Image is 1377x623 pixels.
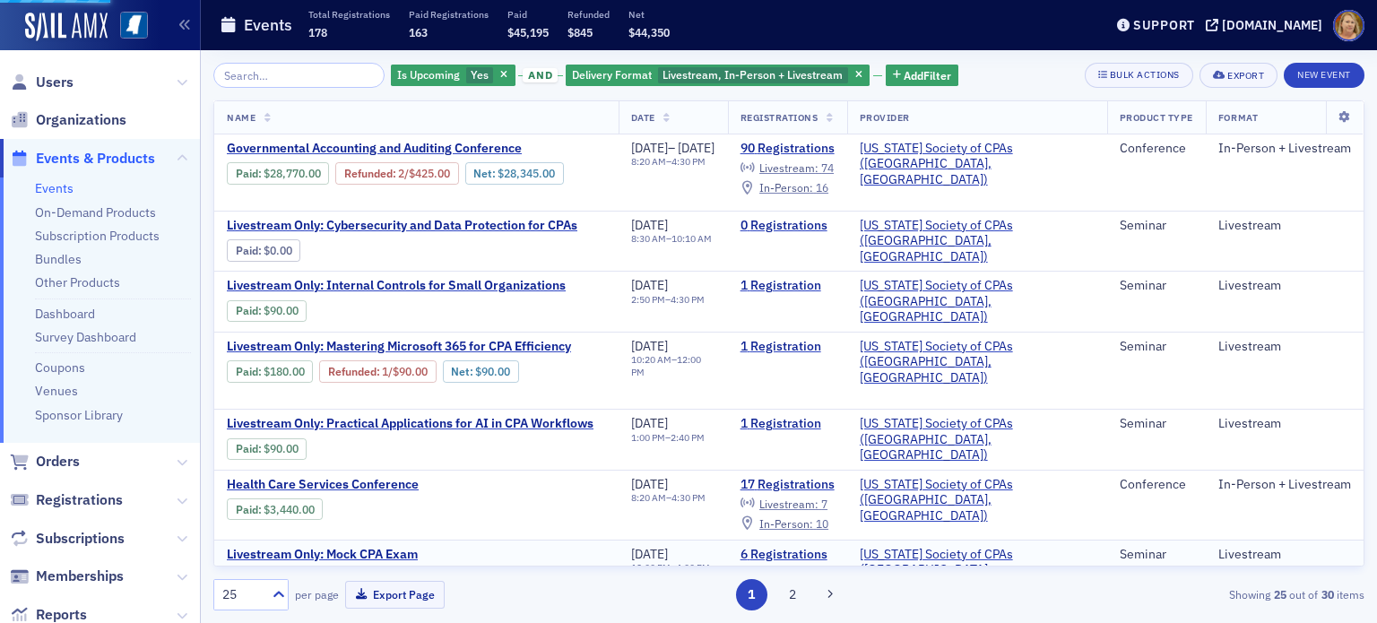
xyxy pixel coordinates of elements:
span: Livestream Only: Internal Controls for Small Organizations [227,278,566,294]
div: Showing out of items [993,586,1364,602]
span: : [344,167,398,180]
p: Paid Registrations [409,8,489,21]
span: 7 [821,497,827,511]
a: Livestream: 7 [740,497,827,511]
div: Livestream [1218,339,1351,355]
div: Paid: 18 - $344000 [227,498,323,520]
span: [DATE] [631,415,668,431]
p: Paid [507,8,549,21]
span: Registrations [740,111,818,124]
a: Registrations [10,490,123,510]
img: SailAMX [120,12,148,39]
span: : [236,167,264,180]
a: Organizations [10,110,126,130]
span: Mississippi Society of CPAs (Ridgeland, MS) [860,278,1095,325]
a: 0 Registrations [740,218,835,234]
img: SailAMX [25,13,108,41]
a: Events [35,180,74,196]
span: Livestream Only: Mastering Microsoft 365 for CPA Efficiency [227,339,571,355]
a: Livestream Only: Practical Applications for AI in CPA Workflows [227,416,593,432]
a: Livestream: 74 [740,161,834,176]
time: 8:20 AM [631,155,666,168]
span: Mississippi Society of CPAs (Ridgeland, MS) [860,339,1095,386]
strong: 30 [1318,586,1337,602]
span: 10 [816,516,828,531]
div: – [631,492,706,504]
a: Paid [236,304,258,317]
span: Users [36,73,74,92]
label: per page [295,586,339,602]
span: [DATE] [631,476,668,492]
span: $28,770.00 [264,167,321,180]
a: [US_STATE] Society of CPAs ([GEOGRAPHIC_DATA], [GEOGRAPHIC_DATA]) [860,477,1095,524]
div: Bulk Actions [1110,70,1180,80]
span: 178 [308,25,327,39]
button: Export Page [345,581,445,609]
span: Governmental Accounting and Auditing Conference [227,141,528,157]
div: [DOMAIN_NAME] [1222,17,1322,33]
span: Mississippi Society of CPAs (Ridgeland, MS) [860,218,1095,265]
time: 12:00 PM [631,353,701,377]
a: 17 Registrations [740,477,835,493]
a: Dashboard [35,306,95,322]
a: [US_STATE] Society of CPAs ([GEOGRAPHIC_DATA], [GEOGRAPHIC_DATA]) [860,218,1095,265]
span: 163 [409,25,428,39]
a: Venues [35,383,78,399]
span: Yes [471,67,489,82]
a: 1 Registration [740,339,835,355]
span: Mississippi Society of CPAs (Ridgeland, MS) [860,141,1095,188]
time: 8:30 AM [631,232,666,245]
span: : [236,365,264,378]
a: In-Person: 10 [740,516,828,531]
button: Bulk Actions [1085,63,1193,88]
div: Paid: 2 - $9000 [227,438,307,460]
span: Events & Products [36,149,155,169]
span: $425.00 [409,167,450,180]
p: Net [628,8,670,21]
div: Paid: 3 - $9000 [227,300,307,322]
div: Paid: 2 - $18000 [227,360,313,382]
input: Search… [213,63,385,88]
div: Refunded: 107 - $2877000 [335,162,458,184]
a: Coupons [35,359,85,376]
span: In-Person : [759,180,813,195]
div: Support [1133,17,1195,33]
span: Livestream Only: Cybersecurity and Data Protection for CPAs [227,218,577,234]
span: $90.00 [475,365,510,378]
span: Orders [36,452,80,472]
span: Format [1218,111,1258,124]
span: Subscriptions [36,529,125,549]
span: [DATE] [631,217,668,233]
span: Provider [860,111,910,124]
span: : [236,244,264,257]
time: 4:30 PM [671,491,706,504]
span: Product Type [1120,111,1193,124]
span: $3,440.00 [264,503,315,516]
a: Paid [236,244,258,257]
span: Profile [1333,10,1364,41]
span: $90.00 [393,365,428,378]
time: 4:30 PM [671,293,705,306]
span: In-Person : [759,516,813,531]
a: View Homepage [108,12,148,42]
span: $90.00 [264,304,299,317]
div: – [631,156,715,168]
a: Livestream Only: Mock CPA Exam [227,547,528,563]
div: Conference [1120,477,1193,493]
span: Date [631,111,655,124]
span: Livestream : [759,497,818,511]
span: Registrations [36,490,123,510]
a: [US_STATE] Society of CPAs ([GEOGRAPHIC_DATA], [GEOGRAPHIC_DATA]) [860,278,1095,325]
span: Memberships [36,567,124,586]
time: 2:40 PM [671,431,705,444]
button: 1 [736,579,767,610]
span: Is Upcoming [397,67,460,82]
button: New Event [1284,63,1364,88]
a: Livestream Only: Mastering Microsoft 365 for CPA Efficiency [227,339,606,355]
a: Events & Products [10,149,155,169]
time: 2:50 PM [631,293,665,306]
div: Refunded: 2 - $18000 [319,360,436,382]
time: 8:20 AM [631,491,666,504]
